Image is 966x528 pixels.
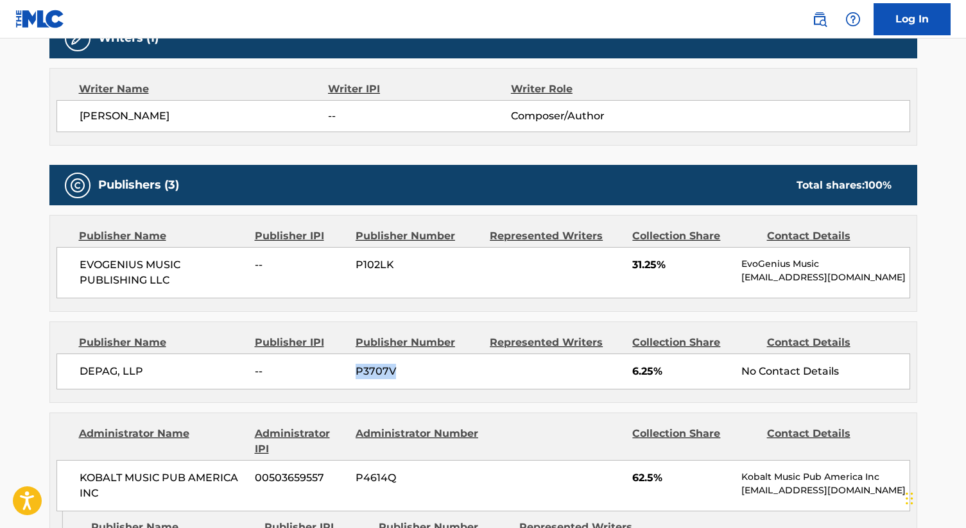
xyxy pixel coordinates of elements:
p: Kobalt Music Pub America Inc [741,470,909,484]
span: P3707V [356,364,480,379]
img: search [812,12,827,27]
span: [PERSON_NAME] [80,108,329,124]
p: [EMAIL_ADDRESS][DOMAIN_NAME] [741,271,909,284]
span: KOBALT MUSIC PUB AMERICA INC [80,470,246,501]
div: Collection Share [632,228,757,244]
span: 6.25% [632,364,732,379]
span: 31.25% [632,257,732,273]
div: Represented Writers [490,228,623,244]
div: Publisher IPI [255,228,346,244]
div: Drag [906,479,913,518]
div: Contact Details [767,228,892,244]
div: Administrator Number [356,426,480,457]
span: P102LK [356,257,480,273]
div: Contact Details [767,426,892,457]
iframe: Chat Widget [902,466,966,528]
div: Contact Details [767,335,892,350]
div: Publisher Number [356,228,480,244]
div: Represented Writers [490,335,623,350]
a: Public Search [807,6,832,32]
p: EvoGenius Music [741,257,909,271]
a: Log In [874,3,951,35]
div: No Contact Details [741,364,909,379]
div: Writer IPI [328,81,511,97]
div: Collection Share [632,426,757,457]
div: Publisher Name [79,335,245,350]
img: Publishers [70,178,85,193]
div: Publisher Name [79,228,245,244]
span: -- [255,257,346,273]
div: Writer Name [79,81,329,97]
span: P4614Q [356,470,480,486]
span: -- [328,108,510,124]
span: 62.5% [632,470,732,486]
p: [EMAIL_ADDRESS][DOMAIN_NAME] [741,484,909,497]
div: Writer Role [511,81,677,97]
span: 100 % [865,179,892,191]
span: Composer/Author [511,108,677,124]
span: DEPAG, LLP [80,364,246,379]
div: Collection Share [632,335,757,350]
span: 00503659557 [255,470,346,486]
div: Help [840,6,866,32]
div: Publisher IPI [255,335,346,350]
span: -- [255,364,346,379]
div: Administrator IPI [255,426,346,457]
div: Publisher Number [356,335,480,350]
div: Administrator Name [79,426,245,457]
img: help [845,12,861,27]
h5: Publishers (3) [98,178,179,192]
span: EVOGENIUS MUSIC PUBLISHING LLC [80,257,246,288]
img: MLC Logo [15,10,65,28]
div: Total shares: [797,178,892,193]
